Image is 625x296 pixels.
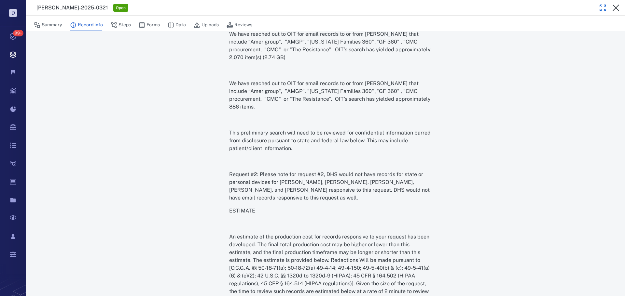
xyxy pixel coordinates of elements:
p: Request #2: Please note for request #2, DHS would not have records for state or personal devices ... [229,171,432,202]
h3: [PERSON_NAME]-2025-0321 [36,4,108,12]
span: Help [15,5,28,10]
p: We have reached out to OIT for email records to or from [PERSON_NAME] that include “Amerigroup", ... [229,80,432,111]
button: Data [168,19,186,31]
button: Toggle Fullscreen [596,1,609,14]
p: We have reached out to OIT for email records to or from [PERSON_NAME] that include “Amerigroup", ... [229,30,432,61]
span: 99+ [13,30,23,36]
button: Summary [34,19,62,31]
button: Close [609,1,622,14]
button: Forms [139,19,160,31]
body: Rich Text Area. Press ALT-0 for help. [5,5,208,11]
button: Reviews [227,19,252,31]
p: This preliminary search will need to be reviewed for confidential information barred from disclos... [229,129,432,152]
p: ESTIMATE [229,207,432,215]
button: Uploads [194,19,219,31]
p: D [9,9,17,17]
span: Open [115,5,127,11]
button: Record info [70,19,103,31]
button: Steps [111,19,131,31]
